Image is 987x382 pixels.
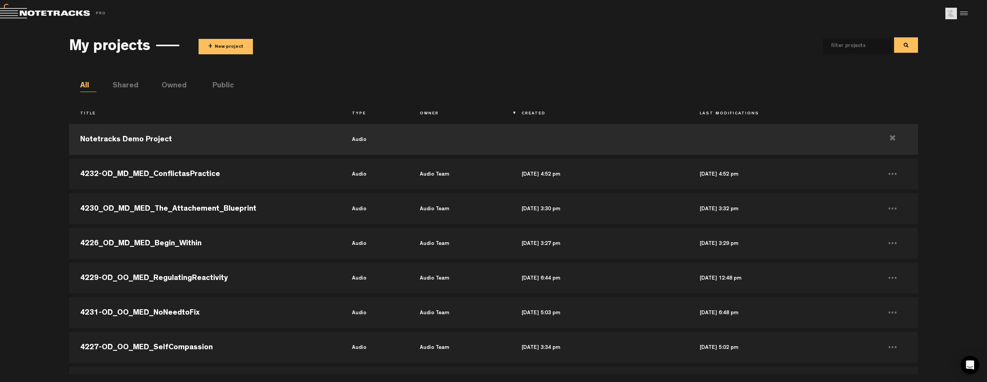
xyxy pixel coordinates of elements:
td: ... [867,330,918,365]
td: audio [341,261,409,295]
td: ... [867,261,918,295]
td: ... [867,226,918,261]
td: 4226_OD_MD_MED_Begin_Within [69,226,341,261]
td: [DATE] 6:44 pm [510,261,689,295]
td: [DATE] 3:32 pm [689,191,867,226]
h3: My projects [69,39,150,56]
td: [DATE] 3:34 pm [510,330,689,365]
td: 4231-OD_OO_MED_NoNeedtoFix [69,295,341,330]
td: audio [341,330,409,365]
td: ... [867,295,918,330]
td: [DATE] 12:48 pm [689,261,867,295]
li: Shared [113,80,129,92]
td: audio [341,122,409,157]
li: All [80,80,96,92]
div: Open Intercom Messenger [961,356,979,374]
td: [DATE] 4:52 pm [689,157,867,191]
td: audio [341,191,409,226]
td: [DATE] 4:52 pm [510,157,689,191]
td: Notetracks Demo Project [69,122,341,157]
th: Type [341,107,409,121]
td: Audio Team [409,295,510,330]
td: Audio Team [409,226,510,261]
td: audio [341,295,409,330]
td: 4229-OD_OO_MED_RegulatingReactivity [69,261,341,295]
li: Public [212,80,229,92]
span: + [208,42,212,51]
td: [DATE] 6:48 pm [689,295,867,330]
li: Owned [162,80,178,92]
td: Audio Team [409,261,510,295]
td: Audio Team [409,157,510,191]
img: ACg8ocLu3IjZ0q4g3Sv-67rBggf13R-7caSq40_txJsJBEcwv2RmFg=s96-c [945,8,957,19]
td: 4230_OD_MD_MED_The_Attachement_Blueprint [69,191,341,226]
input: filter projects [823,38,880,54]
td: ... [867,191,918,226]
th: Created [510,107,689,121]
td: Audio Team [409,191,510,226]
td: audio [341,226,409,261]
th: Title [69,107,341,121]
td: audio [341,157,409,191]
button: +New project [199,39,253,54]
th: Owner [409,107,510,121]
td: 4232-OD_MD_MED_ConflictasPractice [69,157,341,191]
th: Last Modifications [689,107,867,121]
td: [DATE] 3:27 pm [510,226,689,261]
td: Audio Team [409,330,510,365]
td: [DATE] 5:02 pm [689,330,867,365]
td: [DATE] 3:29 pm [689,226,867,261]
td: 4227-OD_OO_MED_SelfCompassion [69,330,341,365]
td: ... [867,157,918,191]
td: [DATE] 3:30 pm [510,191,689,226]
td: [DATE] 5:03 pm [510,295,689,330]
